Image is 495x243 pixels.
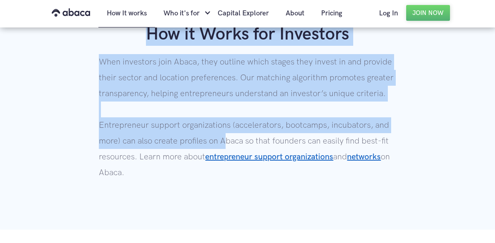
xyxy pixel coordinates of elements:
p: When investors join Abaca, they outline which stages they invest in and provide their sector and ... [99,54,396,196]
a: Join Now [406,5,450,21]
a: networks [347,152,381,162]
a: entrepreneur support organizations [205,152,333,162]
